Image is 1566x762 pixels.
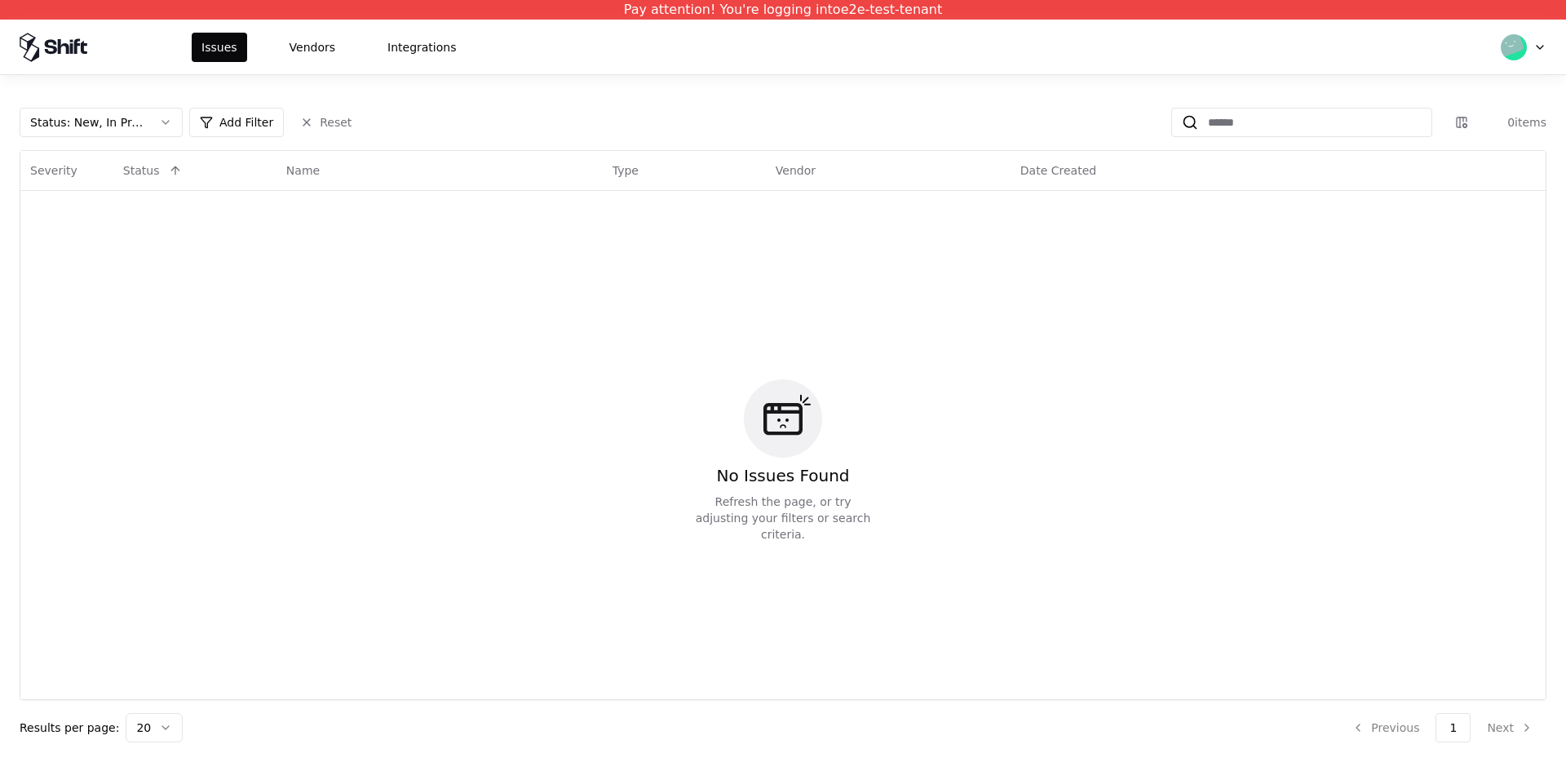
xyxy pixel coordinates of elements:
div: Status [123,162,160,179]
div: No Issues Found [716,464,849,487]
button: 1 [1435,713,1471,742]
div: Severity [30,162,77,179]
div: Status : New, In Progress [30,114,146,131]
p: Results per page: [20,720,119,736]
div: Refresh the page, or try adjusting your filters or search criteria. [692,494,874,543]
div: Date Created [1020,162,1096,179]
button: Vendors [280,33,345,62]
div: 0 items [1481,114,1546,131]
nav: pagination [1338,713,1546,742]
div: Name [286,162,320,179]
div: Vendor [776,162,816,179]
button: Issues [192,33,247,62]
button: Reset [290,108,361,137]
button: Integrations [378,33,466,62]
div: Type [613,162,639,179]
button: Add Filter [189,108,284,137]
